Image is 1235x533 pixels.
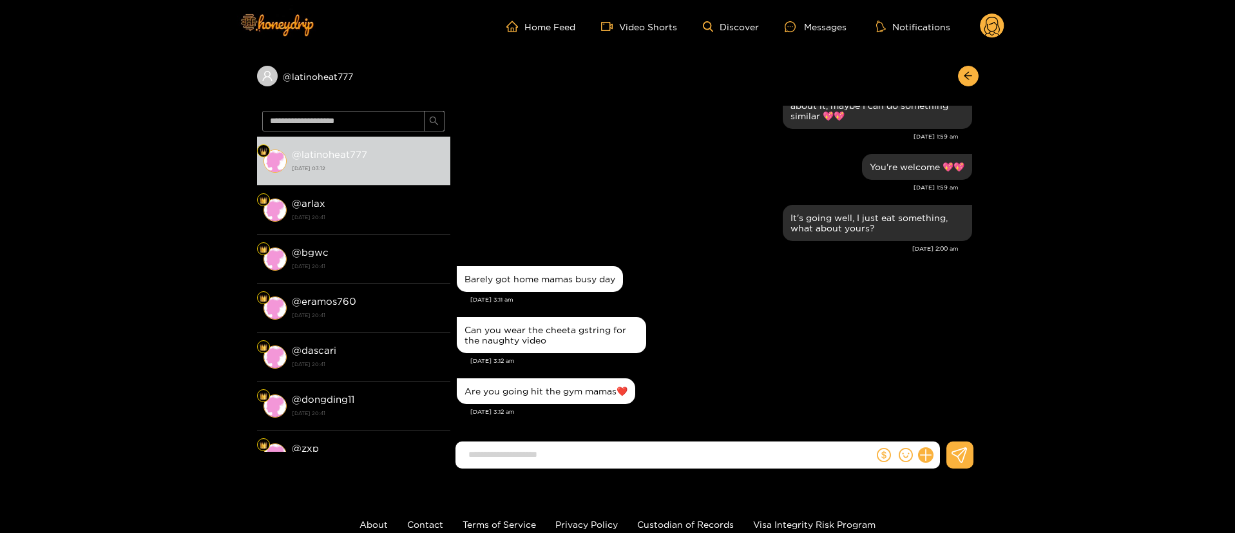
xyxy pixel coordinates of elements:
img: Fan Level [260,441,267,449]
img: conversation [263,345,287,369]
div: You're welcome 💖💖 [870,162,964,172]
strong: @ dongding11 [292,394,354,405]
div: Are you going hit the gym mamas❤️ [464,386,627,396]
img: Fan Level [260,197,267,204]
a: About [359,519,388,529]
div: It's going well, I just eat something, what about yours? [790,213,964,233]
img: conversation [263,394,287,418]
span: arrow-left [963,71,973,82]
strong: [DATE] 20:41 [292,211,444,223]
strong: [DATE] 03:12 [292,162,444,174]
div: Aug. 25, 1:59 am [783,82,972,129]
strong: @ arlax [292,198,325,209]
button: arrow-left [958,66,979,86]
a: Visa Integrity Risk Program [753,519,876,529]
div: [DATE] 1:59 am [457,132,959,141]
div: Aug. 25, 1:59 am [862,154,972,180]
span: video-camera [601,21,619,32]
div: [DATE] 3:11 am [470,295,972,304]
button: Notifications [872,20,954,33]
button: dollar [874,445,894,465]
img: Fan Level [260,392,267,400]
img: conversation [263,199,287,222]
img: conversation [263,296,287,320]
div: Can you wear the cheeta gstring for the naughty video [464,325,638,345]
img: conversation [263,443,287,467]
div: [DATE] 1:59 am [457,183,959,192]
div: Oh, that's super naughty, let me think about it, maybe I can do something similar 💖💖 [790,90,964,121]
div: @latinoheat777 [257,66,450,86]
div: Aug. 25, 3:11 am [457,266,623,292]
span: smile [899,448,913,462]
a: Discover [703,21,759,32]
strong: [DATE] 20:41 [292,407,444,419]
span: home [506,21,524,32]
strong: [DATE] 20:41 [292,309,444,321]
a: Video Shorts [601,21,677,32]
a: Terms of Service [463,519,536,529]
img: Fan Level [260,295,267,302]
strong: [DATE] 20:41 [292,260,444,272]
strong: @ zxp [292,443,319,454]
div: Aug. 25, 2:00 am [783,205,972,241]
div: [DATE] 3:12 am [470,407,972,416]
img: conversation [263,150,287,173]
div: [DATE] 3:12 am [470,356,972,365]
div: [DATE] 2:00 am [457,244,959,253]
div: Aug. 25, 3:12 am [457,378,635,404]
a: Custodian of Records [637,519,734,529]
img: Fan Level [260,344,267,351]
span: dollar [877,448,891,462]
img: conversation [263,247,287,271]
img: Fan Level [260,148,267,155]
button: search [424,111,445,131]
div: Barely got home mamas busy day [464,274,615,284]
div: Messages [785,19,847,34]
span: user [262,70,273,82]
strong: @ eramos760 [292,296,356,307]
div: Aug. 25, 3:12 am [457,317,646,353]
a: Privacy Policy [555,519,618,529]
strong: [DATE] 20:41 [292,358,444,370]
strong: @ latinoheat777 [292,149,367,160]
a: Contact [407,519,443,529]
a: Home Feed [506,21,575,32]
span: search [429,116,439,127]
strong: @ bgwc [292,247,329,258]
img: Fan Level [260,246,267,253]
strong: @ dascari [292,345,336,356]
